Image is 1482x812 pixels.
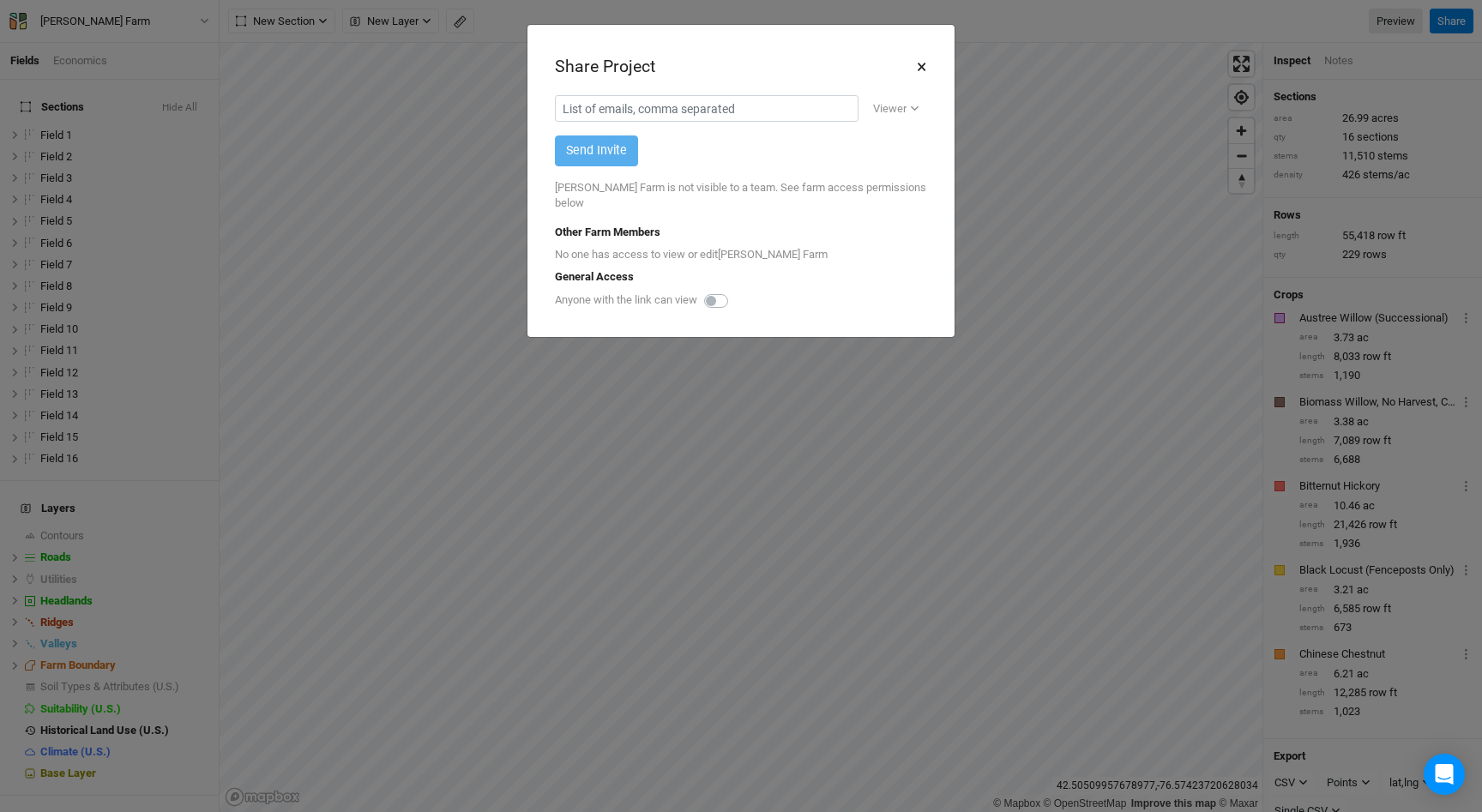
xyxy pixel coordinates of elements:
[555,240,927,269] div: No one has access to view or edit [PERSON_NAME] Farm
[555,292,697,308] label: Anyone with the link can view
[555,269,927,285] div: General Access
[555,55,655,78] div: Share Project
[916,52,927,81] button: ×
[865,96,927,122] button: Viewer
[873,100,907,117] div: Viewer
[555,95,858,122] input: List of emails, comma separated
[555,135,638,165] button: Send Invite
[555,225,927,240] div: Other Farm Members
[1424,754,1465,795] div: Open Intercom Messenger
[555,166,927,225] div: [PERSON_NAME] Farm is not visible to a team. See farm access permissions below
